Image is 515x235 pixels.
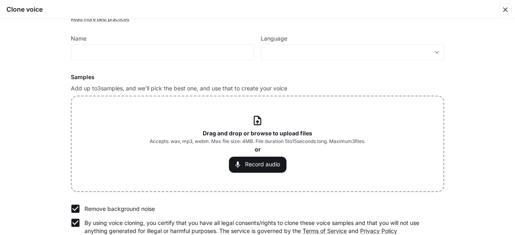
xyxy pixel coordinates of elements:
[71,73,444,81] h6: Samples
[71,36,87,41] p: Name
[360,227,397,234] a: Privacy Policy
[84,219,438,235] p: By using voice cloning, you certify that you have all legal consents/rights to clone these voice ...
[84,205,155,213] p: Remove background noise
[71,84,444,92] p: Add up to 3 samples, and we'll pick the best one, and use that to create your voice
[303,227,347,234] a: Terms of Service
[150,137,365,145] span: Accepts: wav, mp3, webm. Max file size: 4MB. File duration 5 to 15 seconds long. Maximum 3 files.
[71,16,129,22] a: Read more best practices
[203,130,312,137] b: Drag and drop or browse to upload files
[229,157,286,173] button: Record audio
[261,48,444,56] div: ​
[261,36,287,41] p: Language
[255,146,261,153] b: or
[6,5,43,14] h5: Clone voice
